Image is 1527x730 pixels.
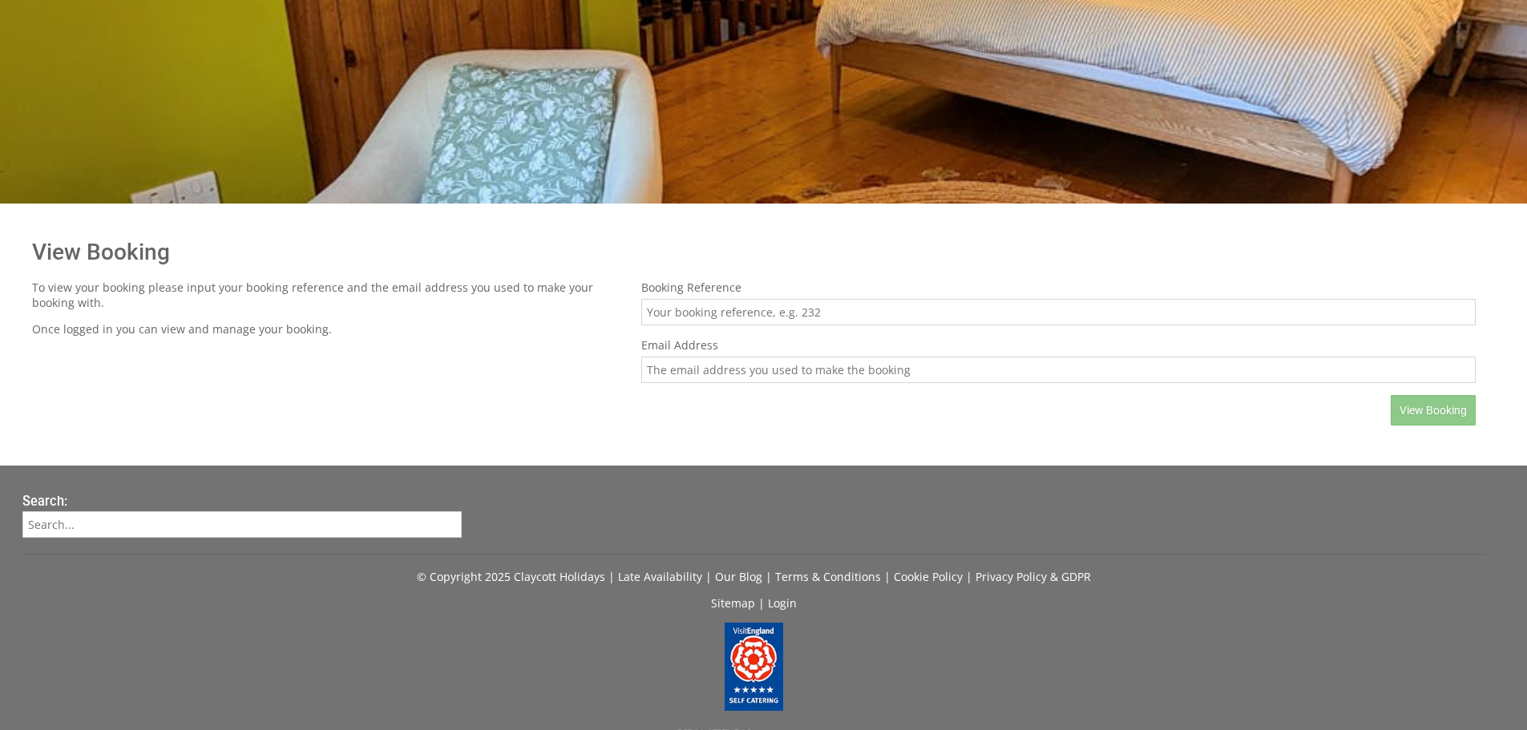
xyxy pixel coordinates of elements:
[32,239,1476,265] h1: View Booking
[32,321,622,337] p: Once logged in you can view and manage your booking.
[758,595,765,611] span: |
[775,569,881,584] a: Terms & Conditions
[641,299,1476,325] input: Your booking reference, e.g. 232
[976,569,1091,584] a: Privacy Policy & GDPR
[711,595,755,611] a: Sitemap
[641,280,1476,295] label: Booking Reference
[884,569,891,584] span: |
[725,623,784,711] img: Visit England - Self Catering - 5 Star Award
[618,569,702,584] a: Late Availability
[641,337,1476,353] label: Email Address
[641,357,1476,383] input: The email address you used to make the booking
[768,595,797,611] a: Login
[715,569,762,584] a: Our Blog
[22,494,462,509] h3: Search:
[766,569,772,584] span: |
[1391,395,1476,425] button: View Booking
[705,569,712,584] span: |
[22,511,462,538] input: Search...
[1400,404,1467,417] span: View Booking
[894,569,963,584] a: Cookie Policy
[32,280,622,310] p: To view your booking please input your booking reference and the email address you used to make y...
[417,569,605,584] a: © Copyright 2025 Claycott Holidays
[608,569,615,584] span: |
[966,569,972,584] span: |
